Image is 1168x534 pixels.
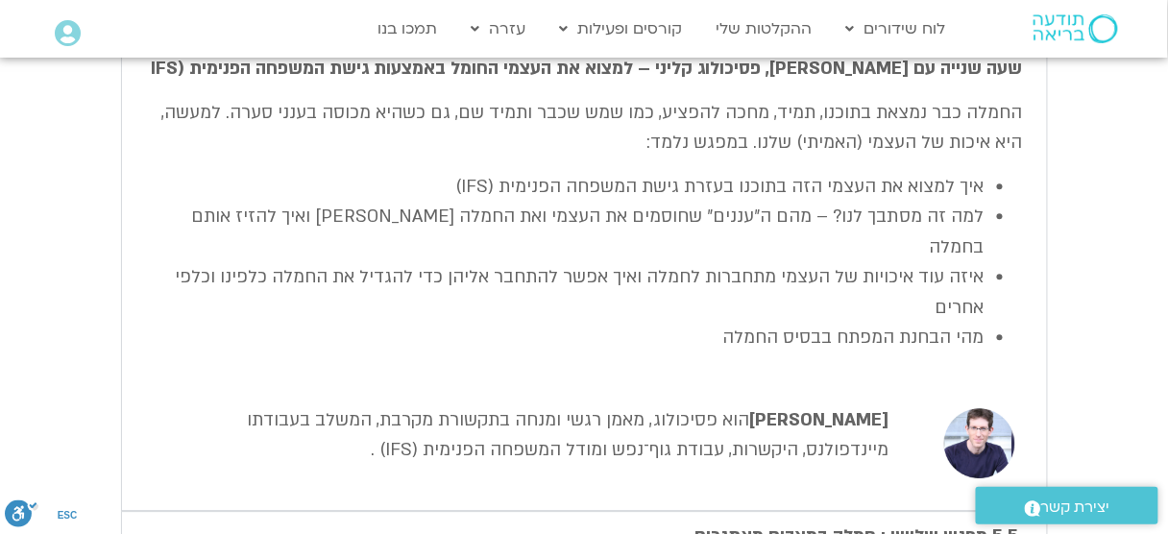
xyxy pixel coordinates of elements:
[152,57,1023,81] strong: שעה שנייה עם [PERSON_NAME], פסיכולוג קליני – למצוא את העצמי החומל באמצעות גישת המשפחה הפנימית (IFS
[146,262,985,323] li: ⁠איזה עוד איכויות של העצמי מתחברות לחמלה ואיך אפשר להתחבר אליהן כדי להגדיל את החמלה כלפינו וכלפי ...
[837,11,956,47] a: לוח שידורים
[462,11,536,47] a: עזרה
[146,323,985,353] li: מהי הבחנת המפתח בבסיס החמלה
[749,408,888,432] strong: [PERSON_NAME]
[707,11,822,47] a: ההקלטות שלי
[456,175,985,199] span: איך למצוא את העצמי הזה בתוכנו בעזרת גישת המשפחה הפנימית (IFS)
[550,11,693,47] a: קורסים ופעילות
[976,487,1158,524] a: יצירת קשר
[146,202,985,262] li: ⁠למה זה מסתבך לנו? – מהם ה״עננים״ שחוסמים את העצמי ואת החמלה [PERSON_NAME] ואיך להזיז אותם בחמלה
[162,101,1023,156] span: החמלה כבר נמצאת בתוכנו, תמיד, מחכה להפציע, כמו שמש שכבר ותמיד שם, גם כשהיא מכוסה בענני סערה. למעש...
[369,11,448,47] a: תמכו בנו
[1041,495,1110,521] span: יצירת קשר
[1034,14,1118,43] img: תודעה בריאה
[165,405,889,466] p: ​ הוא פסיכולוג, מאמן רגשי ומנחה בתקשורת מקרבת, המשלב בעבודתו מיינדפולנס, היקשרות, עבודת גוף־נפש ו...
